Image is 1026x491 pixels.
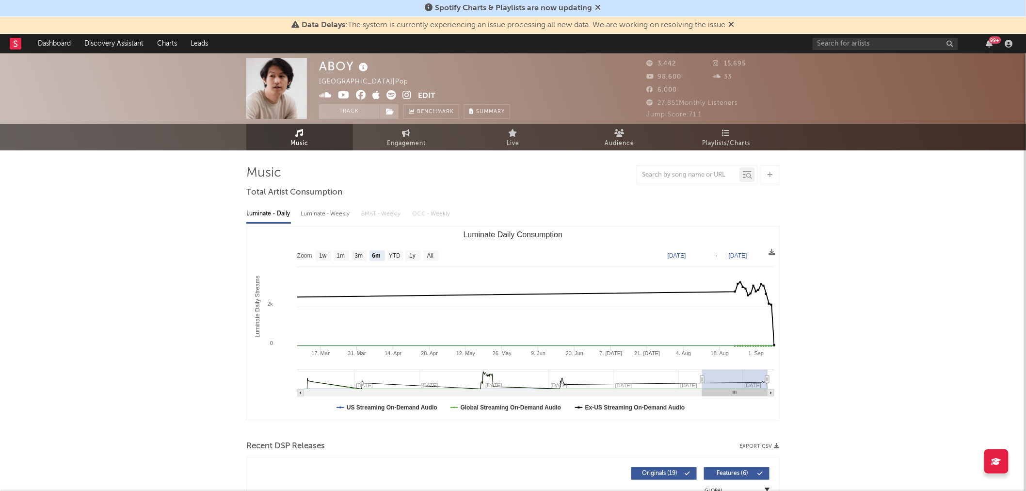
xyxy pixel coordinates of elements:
text: US Streaming On-Demand Audio [347,404,437,411]
span: 6,000 [646,87,677,93]
text: [DATE] [668,252,686,259]
div: 99 + [989,36,1001,44]
text: Zoom [297,253,312,260]
text: 6m [372,253,381,260]
a: Leads [184,34,215,53]
div: ABOY [319,58,370,74]
a: Benchmark [403,104,459,119]
text: 26. May [493,350,512,356]
text: 2k [267,301,273,307]
input: Search for artists [813,38,958,50]
text: YTD [389,253,401,260]
text: 23. Jun [566,350,583,356]
a: Discovery Assistant [78,34,150,53]
a: Playlists/Charts [673,124,780,150]
span: Audience [605,138,635,149]
text: 1. Sep [749,350,764,356]
span: Features ( 6 ) [710,471,755,476]
a: Charts [150,34,184,53]
button: Edit [418,90,435,102]
div: Luminate - Daily [246,206,291,222]
span: 3,442 [646,61,676,67]
span: 27,851 Monthly Listeners [646,100,738,106]
span: Benchmark [417,106,454,118]
text: 31. Mar [348,350,366,356]
div: Luminate - Weekly [301,206,352,222]
text: 28. Apr [421,350,438,356]
text: 1w [319,253,327,260]
span: Spotify Charts & Playlists are now updating [435,4,593,12]
span: Recent DSP Releases [246,441,325,452]
text: 1y [409,253,416,260]
span: 33 [713,74,732,80]
span: Music [291,138,309,149]
button: Track [319,104,380,119]
button: Features(6) [704,467,769,480]
a: Music [246,124,353,150]
svg: Luminate Daily Consumption [247,227,779,421]
button: 99+ [986,40,993,48]
a: Engagement [353,124,460,150]
text: 21. [DATE] [634,350,660,356]
span: 15,695 [713,61,746,67]
text: 1m [337,253,345,260]
span: Playlists/Charts [703,138,751,149]
text: 3m [355,253,363,260]
span: 98,600 [646,74,681,80]
div: [GEOGRAPHIC_DATA] | Pop [319,76,419,88]
button: Originals(19) [631,467,697,480]
span: Dismiss [729,21,735,29]
button: Export CSV [739,443,780,449]
span: Data Delays [302,21,346,29]
text: All [427,253,433,260]
text: Luminate Daily Streams [254,276,261,337]
span: Summary [476,109,505,115]
text: Global Streaming On-Demand Audio [461,404,561,411]
button: Summary [464,104,510,119]
a: Live [460,124,566,150]
span: Live [507,138,519,149]
text: 7. [DATE] [600,350,623,356]
span: Jump Score: 71.1 [646,112,702,118]
text: 14. Apr [385,350,401,356]
span: Originals ( 19 ) [638,471,682,476]
span: Engagement [387,138,426,149]
text: Ex-US Streaming On-Demand Audio [585,404,685,411]
text: → [713,252,719,259]
text: 17. Mar [311,350,330,356]
span: Total Artist Consumption [246,187,342,198]
text: 18. Aug [711,350,729,356]
text: Luminate Daily Consumption [464,230,563,239]
a: Dashboard [31,34,78,53]
span: Dismiss [595,4,601,12]
text: 9. Jun [531,350,545,356]
text: [DATE] [729,252,747,259]
span: : The system is currently experiencing an issue processing all new data. We are working on resolv... [302,21,726,29]
a: Audience [566,124,673,150]
text: 0 [270,340,273,346]
text: 12. May [456,350,476,356]
input: Search by song name or URL [637,171,739,179]
text: 4. Aug [676,350,691,356]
